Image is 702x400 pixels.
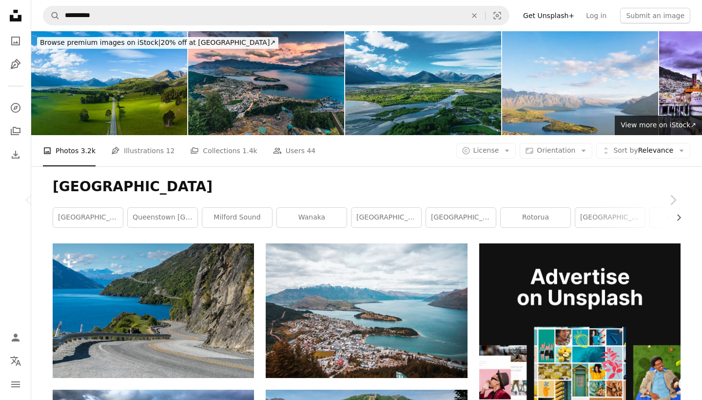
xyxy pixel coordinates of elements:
[613,146,673,156] span: Relevance
[40,39,160,46] span: Browse premium images on iStock |
[53,306,254,315] a: Winding road along mountain cliff and lake landscape in Queenstown, New Zealand South Island. Tra...
[53,208,123,227] a: [GEOGRAPHIC_DATA]
[580,8,612,23] a: Log in
[613,146,638,154] span: Sort by
[473,146,499,154] span: License
[273,135,316,166] a: Users 44
[621,121,696,129] span: View more on iStock ↗
[188,31,344,135] img: Beautiful sunset sky over illuminated Queenstown with Lake Wakatipu at New Zealand
[202,208,272,227] a: milford sound
[111,135,175,166] a: Illustrations 12
[166,145,175,156] span: 12
[43,6,509,25] form: Find visuals sitewide
[643,153,702,247] a: Next
[6,55,25,74] a: Illustrations
[53,178,681,196] h1: [GEOGRAPHIC_DATA]
[426,208,496,227] a: [GEOGRAPHIC_DATA]
[501,208,570,227] a: rotorua
[6,31,25,51] a: Photos
[486,6,509,25] button: Visual search
[40,39,275,46] span: 20% off at [GEOGRAPHIC_DATA] ↗
[53,243,254,378] img: Winding road along mountain cliff and lake landscape in Queenstown, New Zealand South Island. Tra...
[517,8,580,23] a: Get Unsplash+
[456,143,516,159] button: License
[615,116,702,135] a: View more on iStock↗
[31,31,187,135] img: Aerial wonders at Glenorchy at New Zealand's majestic Southern Alps
[6,328,25,347] a: Log in / Sign up
[242,145,257,156] span: 1.4k
[31,31,284,55] a: Browse premium images on iStock|20% off at [GEOGRAPHIC_DATA]↗
[6,351,25,371] button: Language
[266,243,467,378] img: aerial photography of white houses near body of water under white clouds at daytime
[620,8,690,23] button: Submit an image
[6,375,25,394] button: Menu
[266,306,467,315] a: aerial photography of white houses near body of water under white clouds at daytime
[351,208,421,227] a: [GEOGRAPHIC_DATA]
[190,135,257,166] a: Collections 1.4k
[6,145,25,164] a: Download History
[502,31,658,135] img: Scenic view of a lakeside town with mountains in the background under a clear blue sky and bright...
[575,208,645,227] a: [GEOGRAPHIC_DATA]
[345,31,501,135] img: Aerial wonders at Glenorchy, New Zealand's Majestic Water and Mountain village
[6,98,25,118] a: Explore
[6,121,25,141] a: Collections
[307,145,315,156] span: 44
[43,6,60,25] button: Search Unsplash
[596,143,690,159] button: Sort byRelevance
[520,143,592,159] button: Orientation
[464,6,485,25] button: Clear
[277,208,347,227] a: wanaka
[128,208,197,227] a: queenstown [GEOGRAPHIC_DATA]
[537,146,575,154] span: Orientation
